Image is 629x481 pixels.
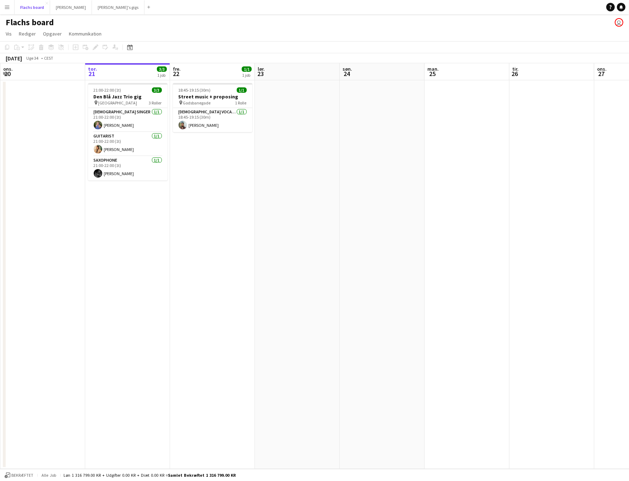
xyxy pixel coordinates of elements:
[6,55,22,62] div: [DATE]
[11,473,33,478] span: Bekræftet
[426,70,439,78] span: 25
[66,29,104,38] a: Kommunikation
[16,29,39,38] a: Rediger
[597,66,607,72] span: ons.
[615,18,623,27] app-user-avatar: Frederik Flach
[168,472,236,478] span: Samlet bekræftet 1 316 799.00 KR
[242,66,252,72] span: 1/1
[44,55,53,61] div: CEST
[258,66,265,72] span: lør.
[88,93,168,100] h3: Den Blå Jazz Trio gig
[40,472,58,478] span: Alle job
[152,87,162,93] span: 3/3
[6,31,12,37] span: Vis
[15,0,50,14] button: Flachs board
[173,83,252,132] app-job-card: 18:45-19:15 (30m)1/1Street music + proposing Godsbanegade1 Rolle[DEMOGRAPHIC_DATA] Vocal + Guitar...
[19,31,36,37] span: Rediger
[343,66,352,72] span: søn.
[40,29,65,38] a: Opgaver
[179,87,211,93] span: 18:45-19:15 (30m)
[173,108,252,132] app-card-role: [DEMOGRAPHIC_DATA] Vocal + Guitar1/118:45-19:15 (30m)[PERSON_NAME]
[157,66,167,72] span: 3/3
[94,87,121,93] span: 21:00-22:00 (1t)
[88,83,168,180] app-job-card: 21:00-22:00 (1t)3/3Den Blå Jazz Trio gig [GEOGRAPHIC_DATA]3 Roller[DEMOGRAPHIC_DATA] Singer1/121:...
[149,100,162,106] span: 3 Roller
[23,55,41,61] span: Uge 34
[596,70,607,78] span: 27
[69,31,102,37] span: Kommunikation
[50,0,92,14] button: [PERSON_NAME]
[237,87,247,93] span: 1/1
[98,100,137,106] span: [GEOGRAPHIC_DATA]
[172,70,181,78] span: 22
[88,108,168,132] app-card-role: [DEMOGRAPHIC_DATA] Singer1/121:00-22:00 (1t)[PERSON_NAME]
[88,156,168,180] app-card-role: Saxophone1/121:00-22:00 (1t)[PERSON_NAME]
[92,0,144,14] button: [PERSON_NAME]'s gigs
[173,66,181,72] span: fre.
[173,93,252,100] h3: Street music + proposing
[257,70,265,78] span: 23
[88,66,97,72] span: tor.
[6,17,54,28] h1: Flachs board
[2,70,13,78] span: 20
[183,100,211,106] span: Godsbanegade
[511,70,519,78] span: 26
[427,66,439,72] span: man.
[242,72,251,78] div: 1 job
[43,31,62,37] span: Opgaver
[341,70,352,78] span: 24
[87,70,97,78] span: 21
[235,100,247,106] span: 1 Rolle
[88,132,168,156] app-card-role: Guitarist1/121:00-22:00 (1t)[PERSON_NAME]
[64,472,236,478] div: Løn 1 316 799.00 KR + Udgifter 0.00 KR + Diæt 0.00 KR =
[157,72,166,78] div: 1 job
[3,29,15,38] a: Vis
[4,471,34,479] button: Bekræftet
[512,66,519,72] span: tir.
[3,66,13,72] span: ons.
